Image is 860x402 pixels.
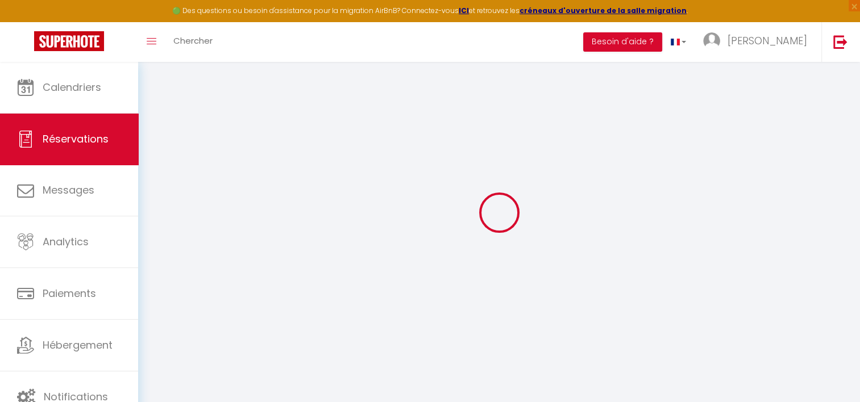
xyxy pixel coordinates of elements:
[812,351,851,393] iframe: Chat
[43,80,101,94] span: Calendriers
[583,32,662,52] button: Besoin d'aide ?
[34,31,104,51] img: Super Booking
[703,32,720,49] img: ...
[43,338,113,352] span: Hébergement
[9,5,43,39] button: Ouvrir le widget de chat LiveChat
[459,6,469,15] a: ICI
[173,35,213,47] span: Chercher
[43,132,109,146] span: Réservations
[833,35,847,49] img: logout
[520,6,687,15] a: créneaux d'ouverture de la salle migration
[695,22,821,62] a: ... [PERSON_NAME]
[43,235,89,249] span: Analytics
[43,183,94,197] span: Messages
[43,286,96,300] span: Paiements
[165,22,221,62] a: Chercher
[728,33,807,48] span: [PERSON_NAME]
